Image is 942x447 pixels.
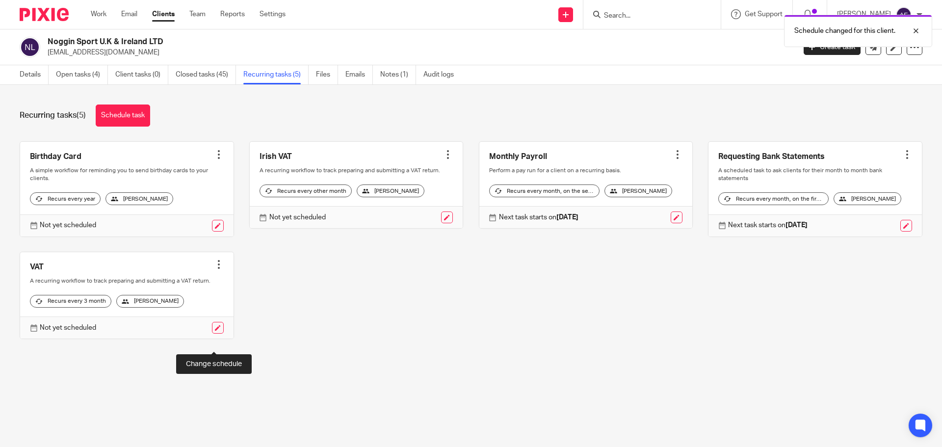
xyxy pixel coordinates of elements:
[105,192,173,205] div: [PERSON_NAME]
[489,184,600,197] div: Recurs every month, on the second [DATE]
[556,214,578,221] strong: [DATE]
[718,192,829,205] div: Recurs every month, on the first [DATE]
[243,65,309,84] a: Recurring tasks (5)
[20,37,40,57] img: svg%3E
[269,212,326,222] p: Not yet scheduled
[728,220,808,230] p: Next task starts on
[189,9,206,19] a: Team
[40,220,96,230] p: Not yet scheduled
[260,9,286,19] a: Settings
[220,9,245,19] a: Reports
[48,37,641,47] h2: Noggin Sport U.K & Ireland LTD
[357,184,424,197] div: [PERSON_NAME]
[152,9,175,19] a: Clients
[30,295,111,308] div: Recurs every 3 month
[20,110,86,121] h1: Recurring tasks
[91,9,106,19] a: Work
[794,26,895,36] p: Schedule changed for this client.
[56,65,108,84] a: Open tasks (4)
[20,65,49,84] a: Details
[604,184,672,197] div: [PERSON_NAME]
[345,65,373,84] a: Emails
[896,7,912,23] img: svg%3E
[30,192,101,205] div: Recurs every year
[316,65,338,84] a: Files
[423,65,461,84] a: Audit logs
[804,39,861,55] a: Create task
[115,65,168,84] a: Client tasks (0)
[20,8,69,21] img: Pixie
[785,222,808,229] strong: [DATE]
[380,65,416,84] a: Notes (1)
[176,65,236,84] a: Closed tasks (45)
[77,111,86,119] span: (5)
[48,48,789,57] p: [EMAIL_ADDRESS][DOMAIN_NAME]
[96,105,150,127] a: Schedule task
[121,9,137,19] a: Email
[260,184,352,197] div: Recurs every other month
[499,212,578,222] p: Next task starts on
[834,192,901,205] div: [PERSON_NAME]
[40,323,96,333] p: Not yet scheduled
[116,295,184,308] div: [PERSON_NAME]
